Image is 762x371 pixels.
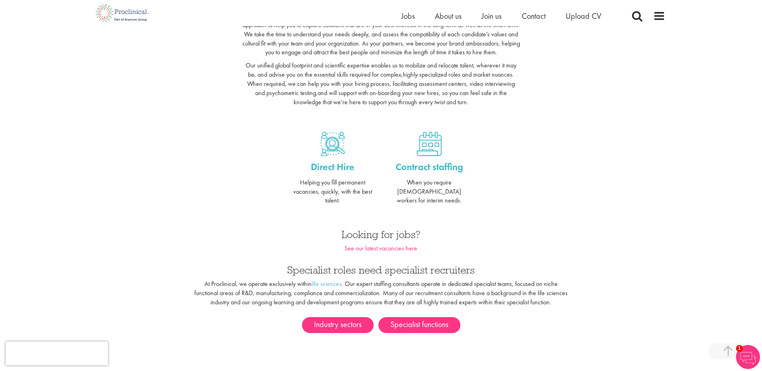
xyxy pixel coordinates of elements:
[242,12,520,57] p: Our consultants go well-beyond just matching CVs to your job specification and take a flexible, c...
[387,178,472,206] p: When you require [DEMOGRAPHIC_DATA] workers for interim needs.
[522,11,546,21] a: Contact
[320,132,345,156] img: Direct hire
[566,11,601,21] a: Upload CV
[378,317,460,333] a: Specialist functions
[290,160,375,174] a: Direct Hire
[302,317,374,333] a: Industry sectors
[482,11,502,21] a: Join us
[194,265,568,275] h3: Specialist roles need specialist recruiters
[242,61,520,107] p: Our unified global footprint and scientific expertise enables us to mobilize and relocate talent,...
[290,132,375,156] a: Direct hire
[435,11,462,21] a: About us
[6,341,108,365] iframe: reCAPTCHA
[194,280,568,307] p: At Proclinical, we operate exclusively within . Our expert staffing consultants operate in dedica...
[387,132,472,156] a: Contract staffing
[736,345,760,369] img: Chatbot
[387,160,472,174] a: Contract staffing
[312,280,342,288] a: life sciences
[736,345,743,352] span: 1
[401,11,415,21] a: Jobs
[344,244,417,252] a: See our latest vacancies here
[290,229,472,240] h3: Looking for jobs?
[290,178,375,206] p: Helping you fill permanent vacancies, quickly, with the best talent.
[417,132,442,156] img: Contract staffing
